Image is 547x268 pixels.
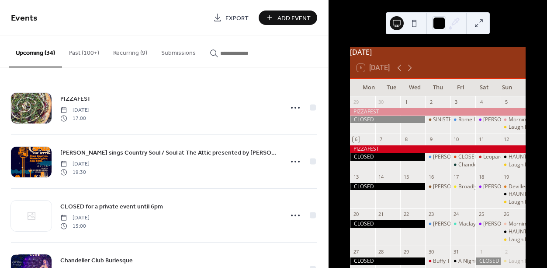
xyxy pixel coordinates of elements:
[425,257,450,265] div: Buffy The Vampire SLAYer Drag Show presented by Anne Xiety
[475,183,500,190] div: Carly's Angels Season 26
[9,35,62,67] button: Upcoming (34)
[428,211,434,218] div: 23
[503,173,510,180] div: 19
[353,136,359,143] div: 6
[428,99,434,106] div: 2
[501,153,526,161] div: HAUNTED MOVIE NIGHTS
[353,248,359,255] div: 27
[450,220,475,228] div: Maclayne
[350,145,526,153] div: PIZZAFEST
[60,214,90,222] span: [DATE]
[458,220,482,228] div: Maclayne
[378,211,384,218] div: 21
[458,161,523,169] div: Chandelier Club Burlesque
[60,201,163,212] a: CLOSED for a private event until 6pm
[350,108,526,116] div: PIZZAFEST
[501,236,526,243] div: Laugh Loft Stand Up Comedy
[475,116,500,123] div: Carly's Angels Season 26
[450,161,475,169] div: Chandelier Club Burlesque
[428,173,434,180] div: 16
[503,99,510,106] div: 5
[501,183,526,190] div: Devilled Legs Drag Brunch with Carly York Jones
[501,198,526,206] div: Laugh Loft Stand Up Comedy
[501,161,526,169] div: Laugh Loft Stand Up Comedy
[472,79,495,96] div: Sat
[106,35,154,67] button: Recurring (9)
[495,79,519,96] div: Sun
[425,220,450,228] div: Aaron Shorr Quartet plays the music of Stevie Wonder / Soul at The Attic presented by Scott Morin
[60,168,90,176] span: 19:30
[478,99,485,106] div: 4
[425,183,450,190] div: Eric Friedenberg, Al Muirhead, Derek Stoll, John Hyde and John deWaal
[501,220,526,228] div: Morning Glory Burlesque Brunch
[478,211,485,218] div: 25
[259,11,317,25] button: Add Event
[475,220,500,228] div: Carly's Angels Season 26
[501,123,526,131] div: Laugh Loft Stand Up Comedy
[277,14,311,23] span: Add Event
[450,116,475,123] div: Rome IX / Soul at The Attic presented by Scott Morin
[453,173,460,180] div: 17
[453,99,460,106] div: 3
[453,136,460,143] div: 10
[501,228,526,236] div: HAUNTED MOVIE NIGHTS
[378,136,384,143] div: 7
[378,173,384,180] div: 14
[350,47,526,57] div: [DATE]
[207,11,255,25] a: Export
[403,99,409,106] div: 1
[425,116,450,123] div: SINISTRIO FEAT. JEFF DRUMMOND
[60,202,163,212] span: CLOSED for a private event until 6pm
[353,211,359,218] div: 20
[350,257,425,265] div: CLOSED
[501,257,526,265] div: Laugh Loft Stand Up Comedy
[450,183,475,190] div: Broadly Speaking Coemdy Show with Deb & Charlie
[60,255,133,265] a: Chandelier Club Burlesque
[60,106,90,114] span: [DATE]
[475,257,500,265] div: CLOSED for a private event
[428,136,434,143] div: 9
[11,10,38,27] span: Events
[60,94,91,104] a: PIZZAFEST
[403,173,409,180] div: 15
[450,79,473,96] div: Fri
[503,248,510,255] div: 2
[60,114,90,122] span: 17:00
[154,35,203,67] button: Submissions
[60,160,90,168] span: [DATE]
[350,116,425,123] div: CLOSED
[426,79,450,96] div: Thu
[403,248,409,255] div: 29
[478,136,485,143] div: 11
[350,183,425,190] div: CLOSED
[378,248,384,255] div: 28
[350,220,425,228] div: CLOSED
[475,153,500,161] div: Leopard Lounge with Karla Marx
[357,79,380,96] div: Mon
[225,14,249,23] span: Export
[403,136,409,143] div: 8
[478,173,485,180] div: 18
[403,211,409,218] div: 22
[425,153,450,161] div: Jaiden Riley sings Country Soul / Soul at The Attic presented by Scott Morin
[433,116,514,123] div: SINISTRIO FEAT. [PERSON_NAME]
[350,153,425,161] div: CLOSED
[428,248,434,255] div: 30
[60,148,278,158] a: [PERSON_NAME] sings Country Soul / Soul at The Attic presented by [PERSON_NAME]
[60,256,133,265] span: Chandelier Club Burlesque
[62,35,106,67] button: Past (100+)
[501,190,526,198] div: HAUNTED MOVIE NIGHTS
[501,116,526,123] div: Morning Glory brunch
[453,211,460,218] div: 24
[450,153,475,161] div: CLOSED for a private event until 6pm
[453,248,460,255] div: 31
[378,99,384,106] div: 30
[353,173,359,180] div: 13
[458,257,497,265] div: A Night of Souls
[478,248,485,255] div: 1
[60,222,90,230] span: 15:00
[503,136,510,143] div: 12
[450,257,475,265] div: A Night of Souls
